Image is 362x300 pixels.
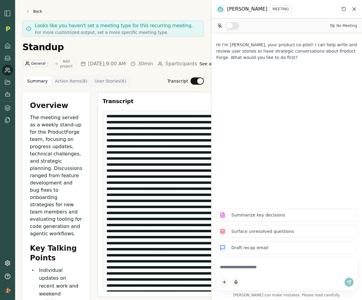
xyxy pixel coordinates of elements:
p: The meeting served as a weekly stand-up for the ProductForge team, focusing on progress updates, ... [30,114,83,237]
button: Summary [24,76,51,86]
h2: Overview [30,101,83,110]
img: Organization logo [3,24,12,33]
span: No Meeting [336,23,357,28]
button: Add content to chat [220,278,229,287]
button: User Stories ( 6 ) [91,76,130,86]
button: Close chat [351,6,357,12]
h1: Standup [22,42,64,53]
img: sidebar [4,10,11,17]
img: profile [5,287,11,293]
a: Back [22,7,46,16]
span: [PERSON_NAME] can make mistakes. Please read carefully. [216,293,357,298]
div: General [22,60,48,67]
button: See all [200,61,214,67]
button: Surface unresolved questions [216,225,357,238]
button: Reset conversation [340,5,347,13]
p: Surface unresolved questions [231,228,294,235]
button: Summarize key decisions [216,209,357,221]
button: Help [2,271,13,282]
label: Transcript [167,78,188,84]
span: [PERSON_NAME] [227,5,267,13]
span: Add project [59,59,73,69]
p: Looks like you haven't set a meeting type for this recurring meeting. [35,22,193,29]
button: General [22,60,48,68]
h2: Key Talking Points [30,243,83,263]
p: Draft recap email [231,245,268,251]
p: For more customized output, set a more specific meeting type. [35,29,193,35]
p: Hi I'm [PERSON_NAME], your product co-pilot! I can help write and review user stories or have str... [216,42,357,61]
span: 30min [138,60,153,67]
p: Summarize key decisions [231,212,285,218]
button: Action Items ( 8 ) [51,76,91,86]
h3: Transcript [103,97,237,106]
button: MEETING [270,5,292,13]
button: Add project [53,57,76,70]
span: 5 participants [165,60,197,67]
span: [DATE] , 9:00 AM [88,60,126,67]
button: Start dictation [231,278,240,287]
button: Send message [344,278,354,287]
button: Draft recap email [216,241,357,254]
